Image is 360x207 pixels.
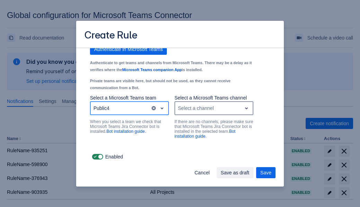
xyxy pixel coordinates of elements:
[217,167,254,178] button: Save as draft
[90,119,169,134] p: When you select a team we check that Microsoft Teams Jira Connector bot is installed.
[195,167,210,178] span: Cancel
[151,105,156,111] span: clear
[90,152,270,162] div: Enabled
[106,129,146,134] a: Bot installation guide.
[94,44,163,55] span: Authenticate in Microsoft Teams
[76,48,284,162] div: Scrollable content
[174,119,253,139] p: If there are no channels, please make sure that Microsoft Teams Jira Connector bot is installed i...
[93,105,109,111] div: Public4
[90,79,231,90] small: Private teams are visible here, but should not be used, as they cannot receive communication from...
[221,167,250,178] span: Save as draft
[242,104,251,112] span: open
[90,44,167,55] button: Authenticate in Microsoft Teams
[90,61,252,72] small: Authenticate to get teams and channels from Microsoft Teams. There may be a delay as it verifies ...
[190,167,214,178] button: Cancel
[122,68,182,72] a: Microsoft Teams companion App
[178,105,214,112] div: Select a channel
[90,94,169,101] p: Select a Microsoft Teams team
[256,167,276,178] button: Save
[260,167,271,178] span: Save
[84,29,137,43] h3: Create Rule
[174,129,235,139] a: Bot installation guide.
[158,104,166,112] span: open
[174,94,253,101] p: Select a Microsoft Teams channel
